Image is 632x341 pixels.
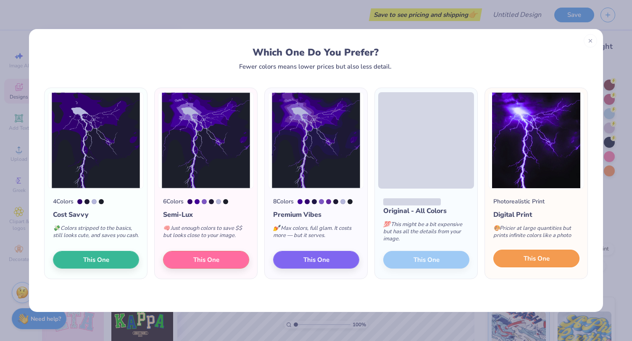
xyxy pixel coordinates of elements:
[99,199,104,204] div: 532 C
[493,220,579,248] div: Pricier at large quantities but prints infinite colors like a photo
[273,220,359,248] div: Max colors, full glam. It costs more — but it serves.
[53,210,139,220] div: Cost Savvy
[92,199,97,204] div: 7444 C
[187,199,192,204] div: 2685 C
[77,199,82,204] div: 2685 C
[48,92,144,189] img: 4 color option
[303,255,329,265] span: This One
[84,199,90,204] div: 5255 C
[305,199,310,204] div: 2685 C
[239,63,392,70] div: Fewer colors means lower prices but also less detail.
[383,206,469,216] div: Original - All Colors
[273,197,294,206] div: 8 Colors
[268,92,364,189] img: 8 color option
[209,199,214,204] div: 5255 C
[493,224,500,232] span: 🎨
[83,255,109,265] span: This One
[163,210,249,220] div: Semi-Lux
[383,221,390,228] span: 💯
[273,251,359,269] button: This One
[158,92,254,189] img: 6 color option
[223,199,228,204] div: 532 C
[195,199,200,204] div: Violet C
[163,251,249,269] button: This One
[319,199,324,204] div: 2665 C
[493,210,579,220] div: Digital Print
[53,220,139,248] div: Colors stripped to the basics, still looks cute, and saves you cash.
[193,255,219,265] span: This One
[163,224,170,232] span: 🧠
[163,197,184,206] div: 6 Colors
[52,47,579,58] div: Which One Do You Prefer?
[53,197,74,206] div: 4 Colors
[163,220,249,248] div: Just enough colors to save $$ but looks close to your image.
[493,197,545,206] div: Photorealistic Print
[524,254,550,264] span: This One
[348,199,353,204] div: 532 C
[493,250,579,267] button: This One
[333,199,338,204] div: 5255 C
[273,210,359,220] div: Premium Vibes
[53,224,60,232] span: 💸
[383,216,469,251] div: This might be a bit expensive but has all the details from your image.
[340,199,345,204] div: 7444 C
[326,199,331,204] div: 267 C
[53,251,139,269] button: This One
[312,199,317,204] div: 2765 C
[202,199,207,204] div: 2665 C
[488,92,584,189] img: Photorealistic preview
[216,199,221,204] div: 7444 C
[298,199,303,204] div: Violet C
[273,224,280,232] span: 💅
